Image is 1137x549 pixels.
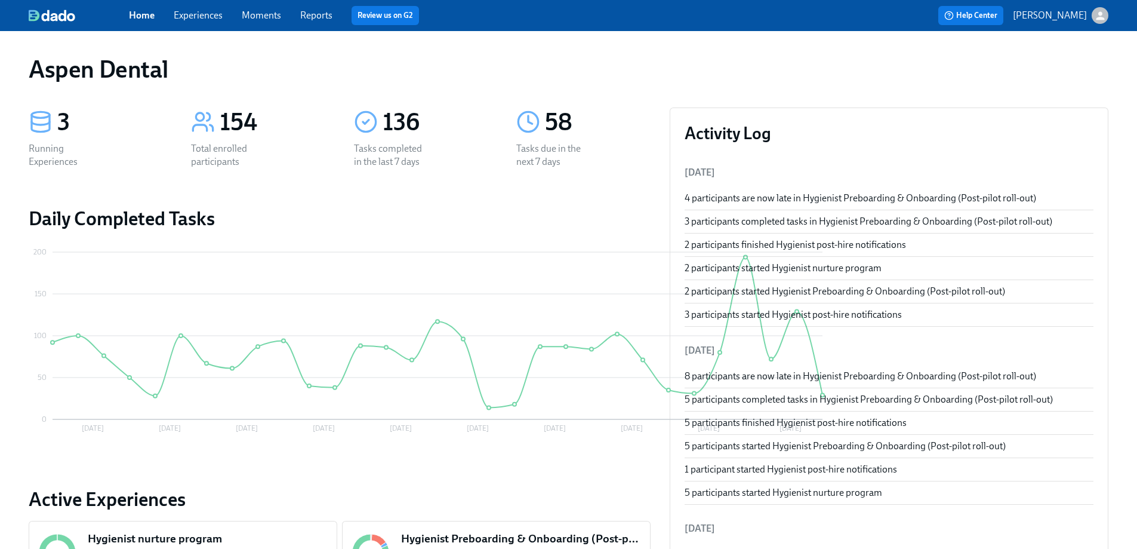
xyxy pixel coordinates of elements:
div: 136 [383,108,488,137]
div: Running Experiences [29,142,105,168]
div: 3 [57,108,162,137]
span: Help Center [944,10,997,22]
tspan: 0 [42,415,47,424]
div: 5 participants started Hygienist nurture program [685,486,1093,499]
tspan: 50 [38,373,47,382]
img: dado [29,10,75,22]
li: [DATE] [685,336,1093,365]
a: dado [29,10,129,22]
tspan: 200 [33,248,47,256]
p: [PERSON_NAME] [1013,9,1087,22]
tspan: [DATE] [544,424,566,433]
tspan: 100 [34,332,47,340]
div: 4 participants are now late in Hygienist Preboarding & Onboarding (Post-pilot roll-out) [685,192,1093,205]
li: [DATE] [685,514,1093,543]
a: Reports [300,10,332,21]
div: 5 participants started Hygienist Preboarding & Onboarding (Post-pilot roll-out) [685,440,1093,453]
div: 1 participant started Hygienist post-hire notifications [685,463,1093,476]
h2: Daily Completed Tasks [29,207,651,231]
div: 3 participants completed tasks in Hygienist Preboarding & Onboarding (Post-pilot roll-out) [685,215,1093,228]
a: Home [129,10,155,21]
a: Experiences [174,10,223,21]
button: [PERSON_NAME] [1013,7,1108,24]
tspan: [DATE] [236,424,258,433]
div: 2 participants started Hygienist nurture program [685,262,1093,275]
h3: Activity Log [685,122,1093,144]
a: Active Experiences [29,487,651,511]
h5: Hygienist Preboarding & Onboarding (Post-pilot roll-out) [401,531,640,547]
tspan: [DATE] [621,424,643,433]
div: 5 participants completed tasks in Hygienist Preboarding & Onboarding (Post-pilot roll-out) [685,393,1093,406]
div: 2 participants started Hygienist Preboarding & Onboarding (Post-pilot roll-out) [685,285,1093,298]
div: 5 participants finished Hygienist post-hire notifications [685,416,1093,430]
div: 2 participants finished Hygienist post-hire notifications [685,238,1093,252]
div: 8 participants are now late in Hygienist Preboarding & Onboarding (Post-pilot roll-out) [685,370,1093,383]
div: Tasks due in the next 7 days [516,142,593,168]
a: Review us on G2 [358,10,413,22]
div: 3 participants started Hygienist post-hire notifications [685,308,1093,321]
h5: Hygienist nurture program [88,531,327,547]
div: 58 [545,108,650,137]
tspan: [DATE] [390,424,412,433]
tspan: [DATE] [313,424,335,433]
tspan: [DATE] [159,424,181,433]
a: Moments [242,10,281,21]
h1: Aspen Dental [29,55,168,84]
button: Help Center [938,6,1003,25]
div: Total enrolled participants [191,142,267,168]
span: [DATE] [685,167,715,178]
tspan: [DATE] [82,424,104,433]
div: 154 [220,108,325,137]
div: Tasks completed in the last 7 days [354,142,430,168]
tspan: [DATE] [467,424,489,433]
button: Review us on G2 [352,6,419,25]
tspan: 150 [35,290,47,298]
